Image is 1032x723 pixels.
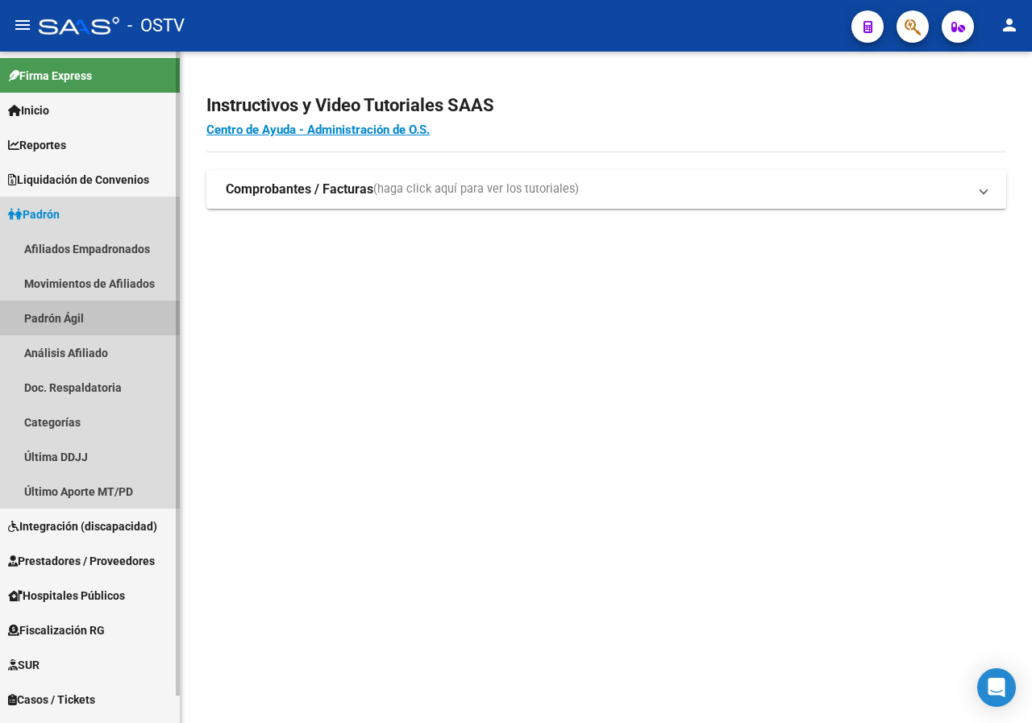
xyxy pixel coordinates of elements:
span: Inicio [8,102,49,119]
span: Casos / Tickets [8,691,95,708]
span: (haga click aquí para ver los tutoriales) [373,181,579,198]
strong: Comprobantes / Facturas [226,181,373,198]
span: Padrón [8,206,60,223]
h2: Instructivos y Video Tutoriales SAAS [206,90,1006,121]
span: - OSTV [127,8,185,44]
div: Open Intercom Messenger [977,668,1016,707]
span: Prestadores / Proveedores [8,552,155,570]
span: Fiscalización RG [8,621,105,639]
mat-icon: person [1000,15,1019,35]
span: SUR [8,656,40,674]
span: Reportes [8,136,66,154]
span: Firma Express [8,67,92,85]
mat-icon: menu [13,15,32,35]
mat-expansion-panel-header: Comprobantes / Facturas(haga click aquí para ver los tutoriales) [206,170,1006,209]
span: Hospitales Públicos [8,587,125,605]
span: Liquidación de Convenios [8,171,149,189]
span: Integración (discapacidad) [8,517,157,535]
a: Centro de Ayuda - Administración de O.S. [206,123,430,137]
